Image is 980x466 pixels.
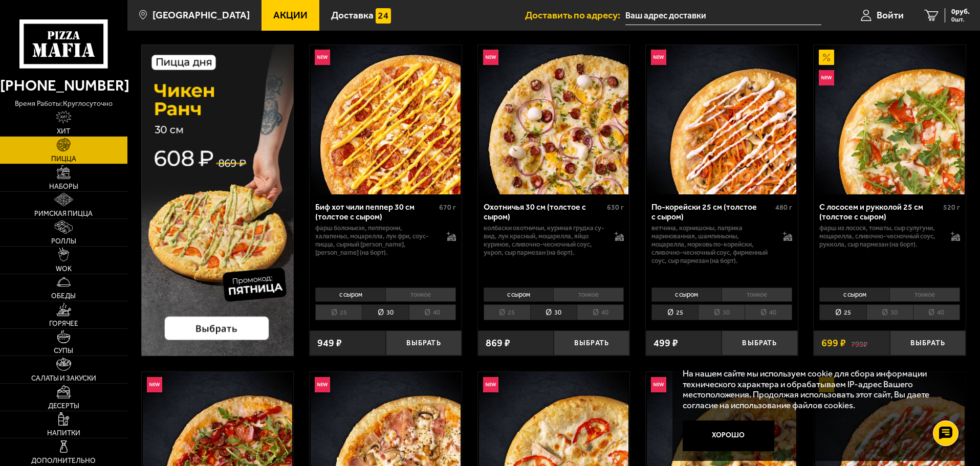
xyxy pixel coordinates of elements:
[51,293,76,300] span: Обеды
[530,304,577,320] li: 30
[577,304,624,320] li: 40
[698,304,745,320] li: 30
[315,50,330,65] img: Новинка
[607,203,624,212] span: 630 г
[439,203,456,212] span: 670 г
[47,430,80,437] span: Напитки
[311,45,460,194] img: Биф хот чили пеппер 30 см (толстое с сыром)
[819,202,941,221] div: С лососем и рукколой 25 см (толстое с сыром)
[317,338,342,348] span: 949 ₽
[486,338,510,348] span: 869 ₽
[331,10,374,20] span: Доставка
[647,45,796,194] img: По-корейски 25 см (толстое с сыром)
[651,377,666,392] img: Новинка
[819,304,866,320] li: 25
[315,377,330,392] img: Новинка
[51,156,76,163] span: Пицца
[376,8,391,24] img: 15daf4d41897b9f0e9f617042186c801.svg
[722,330,797,356] button: Выбрать
[49,183,78,190] span: Наборы
[951,8,970,15] span: 0 руб.
[646,45,798,194] a: НовинкаПо-корейски 25 см (толстое с сыром)
[821,338,846,348] span: 699 ₽
[651,202,773,221] div: По-корейски 25 см (толстое с сыром)
[819,224,941,249] p: фарш из лосося, томаты, сыр сулугуни, моцарелла, сливочно-чесночный соус, руккола, сыр пармезан (...
[890,330,966,356] button: Выбрать
[651,50,666,65] img: Новинка
[745,304,792,320] li: 40
[31,457,96,464] span: Дополнительно
[57,128,70,135] span: Хит
[56,265,72,273] span: WOK
[554,330,629,356] button: Выбрать
[866,304,913,320] li: 30
[814,45,966,194] a: АкционныйНовинкаС лососем и рукколой 25 см (толстое с сыром)
[362,304,408,320] li: 30
[775,203,792,212] span: 480 г
[651,287,722,302] li: с сыром
[147,377,162,392] img: Новинка
[315,224,437,257] p: фарш болоньезе, пепперони, халапеньо, моцарелла, лук фри, соус-пицца, сырный [PERSON_NAME], [PERS...
[315,202,437,221] div: Биф хот чили пеппер 30 см (толстое с сыром)
[310,45,462,194] a: НовинкаБиф хот чили пеппер 30 см (толстое с сыром)
[31,375,96,382] span: Салаты и закуски
[943,203,960,212] span: 520 г
[819,287,889,302] li: с сыром
[484,224,605,257] p: колбаски охотничьи, куриная грудка су-вид, лук красный, моцарелла, яйцо куриное, сливочно-чесночн...
[479,45,628,194] img: Охотничья 30 см (толстое с сыром)
[51,238,76,245] span: Роллы
[478,45,630,194] a: НовинкаОхотничья 30 см (толстое с сыром)
[683,420,775,451] button: Хорошо
[851,338,867,348] s: 799 ₽
[819,50,834,65] img: Акционный
[153,10,250,20] span: [GEOGRAPHIC_DATA]
[889,287,960,302] li: тонкое
[409,304,456,320] li: 40
[386,330,462,356] button: Выбрать
[484,287,554,302] li: с сыром
[525,10,625,20] span: Доставить по адресу:
[913,304,960,320] li: 40
[484,202,605,221] div: Охотничья 30 см (толстое с сыром)
[722,287,792,302] li: тонкое
[484,304,530,320] li: 25
[315,287,385,302] li: с сыром
[651,224,773,265] p: ветчина, корнишоны, паприка маринованная, шампиньоны, моцарелла, морковь по-корейски, сливочно-че...
[34,210,93,217] span: Римская пицца
[815,45,965,194] img: С лососем и рукколой 25 см (толстое с сыром)
[625,6,821,25] input: Ваш адрес доставки
[385,287,456,302] li: тонкое
[49,320,78,327] span: Горячее
[651,304,698,320] li: 25
[877,10,904,20] span: Войти
[273,10,308,20] span: Акции
[683,368,950,411] p: На нашем сайте мы используем cookie для сбора информации технического характера и обрабатываем IP...
[483,50,498,65] img: Новинка
[951,16,970,23] span: 0 шт.
[553,287,624,302] li: тонкое
[48,403,79,410] span: Десерты
[654,338,678,348] span: 499 ₽
[315,304,362,320] li: 25
[54,347,73,354] span: Супы
[483,377,498,392] img: Новинка
[819,70,834,85] img: Новинка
